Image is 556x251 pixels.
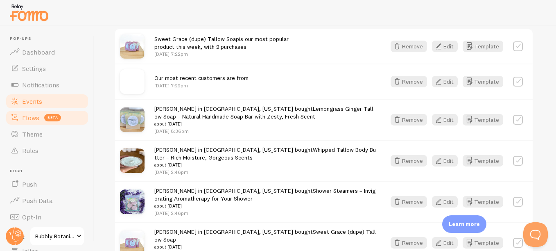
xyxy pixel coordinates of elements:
a: Dashboard [5,44,89,60]
a: Sweet Grace (dupe) Tallow Soap [154,228,376,243]
small: about [DATE] [154,120,376,128]
a: Push [5,176,89,192]
span: [PERSON_NAME] in [GEOGRAPHIC_DATA], [US_STATE] bought [154,187,376,210]
span: Theme [22,130,43,138]
button: Remove [391,41,427,52]
a: Opt-In [5,209,89,225]
span: Events [22,97,42,105]
span: Flows [22,114,39,122]
a: Sweet Grace (dupe) Tallow Soap [154,35,239,43]
span: Opt-In [22,213,41,221]
button: Remove [391,76,427,87]
a: Edit [432,76,463,87]
a: Settings [5,60,89,77]
button: Edit [432,41,458,52]
small: about [DATE] [154,161,376,169]
span: Settings [22,64,46,73]
span: [PERSON_NAME] in [GEOGRAPHIC_DATA], [US_STATE] bought [154,146,376,169]
span: [PERSON_NAME] in [GEOGRAPHIC_DATA], [US_STATE] bought [154,228,376,251]
div: Learn more [442,215,486,233]
button: Template [463,41,503,52]
button: Remove [391,196,427,208]
a: Push Data [5,192,89,209]
button: Template [463,155,503,167]
span: Dashboard [22,48,55,56]
button: Template [463,76,503,87]
button: Template [463,196,503,208]
span: Push Data [22,196,53,205]
img: IMG-5341_small.png [120,148,145,173]
img: IMG-8551_small.png [120,189,145,214]
a: Notifications [5,77,89,93]
button: Template [463,237,503,249]
p: Learn more [449,220,480,228]
a: Shower Steamers – Invigorating Aromatherapy for Your Shower [154,187,375,202]
button: Edit [432,114,458,125]
a: Edit [432,155,463,167]
small: about [DATE] [154,202,376,210]
img: fomo-relay-logo-orange.svg [9,2,50,23]
span: Our most recent customers are from [154,74,249,82]
a: Edit [432,237,463,249]
button: Remove [391,237,427,249]
a: Flows beta [5,110,89,126]
span: Pop-ups [10,36,89,41]
a: Lemongrass Ginger Tallow Soap – Natural Handmade Soap Bar with Zesty, Fresh Scent [154,105,373,120]
p: [DATE] 8:36pm [154,128,376,135]
p: [DATE] 2:46pm [154,169,376,176]
img: IMG-7459_small.jpg [120,107,145,132]
iframe: Help Scout Beacon - Open [523,222,548,247]
span: Bubbly Botanicals [35,231,74,241]
span: Push [22,180,37,188]
span: Rules [22,146,38,155]
a: Theme [5,126,89,142]
span: is our most popular product this week, with 2 purchases [154,35,289,50]
img: IMG-9315_small.jpg [120,34,145,59]
button: Remove [391,114,427,125]
button: Edit [432,196,458,208]
a: Edit [432,196,463,208]
a: Whipped Tallow Body Butter – Rich Moisture, Gorgeous Scents [154,146,376,161]
button: Edit [432,155,458,167]
p: [DATE] 2:46pm [154,210,376,217]
small: about [DATE] [154,243,376,251]
span: beta [44,114,61,121]
span: [PERSON_NAME] in [GEOGRAPHIC_DATA], [US_STATE] bought [154,105,376,128]
a: Rules [5,142,89,159]
p: [DATE] 7:22pm [154,50,289,57]
button: Edit [432,76,458,87]
a: Bubbly Botanicals [29,226,85,246]
span: Push [10,169,89,174]
button: Edit [432,237,458,249]
p: [DATE] 7:22pm [154,82,249,89]
span: Notifications [22,81,59,89]
a: Events [5,93,89,110]
button: Template [463,114,503,125]
img: no_image.svg [120,69,145,94]
button: Remove [391,155,427,167]
a: Edit [432,41,463,52]
a: Edit [432,114,463,125]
